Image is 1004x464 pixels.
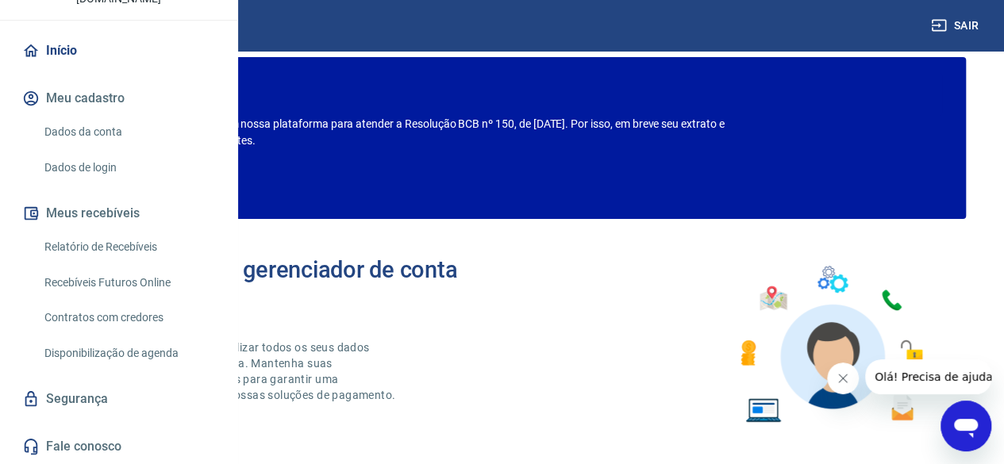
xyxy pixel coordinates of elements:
button: Meu cadastro [19,81,218,116]
iframe: Fechar mensagem [827,362,859,394]
a: Relatório de Recebíveis [38,231,218,263]
p: Estamos realizando adequações em nossa plataforma para atender a Resolução BCB nº 150, de [DATE].... [62,116,766,149]
iframe: Botão para abrir a janela de mensagens [941,401,991,451]
iframe: Mensagem da empresa [865,359,991,394]
h2: Bem-vindo(a) ao gerenciador de conta Vindi [70,257,502,308]
a: Fale conosco [19,429,218,464]
a: Contratos com credores [38,301,218,334]
span: Olá! Precisa de ajuda? [10,11,133,24]
a: Dados de login [38,151,218,184]
a: Recebíveis Futuros Online [38,267,218,299]
button: Sair [928,11,985,40]
a: Segurança [19,382,218,416]
a: Dados da conta [38,116,218,148]
a: Início [19,33,218,68]
img: Imagem de um avatar masculino com diversos icones exemplificando as funcionalidades do gerenciado... [726,257,934,432]
a: Disponibilização de agenda [38,337,218,370]
button: Meus recebíveis [19,196,218,231]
